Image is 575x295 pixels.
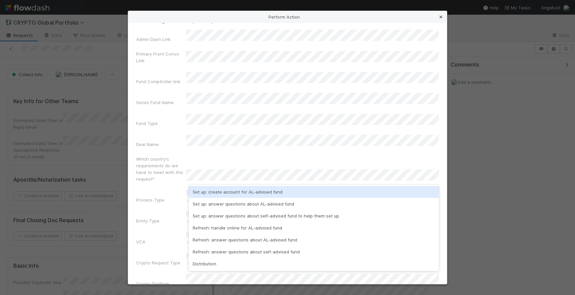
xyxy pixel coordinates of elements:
label: Fund Comptroller link [136,78,180,85]
label: Fund Type [136,120,158,127]
label: Admin Dash Link [136,36,171,43]
div: Refresh: answer questions about AL-advised fund [189,234,439,246]
label: Entity Type [136,218,159,224]
label: Deal Name [136,141,159,148]
label: Which country's requirements do we have to meet with this request? [136,156,186,182]
label: Crypto Request Type [136,259,180,266]
label: Crypto Platform [136,280,169,287]
label: Primary Front Convo Link [136,51,186,64]
div: Set up: create account for AL-advised fund [189,186,439,198]
div: Set up: answer questions about AL-advised fund [189,198,439,210]
div: Refresh: handle online for AL-advised fund [189,222,439,234]
label: VCA [136,238,145,245]
label: Series Fund Name [136,99,174,106]
div: Set up: answer questions about self-advised fund to help them set up [189,210,439,222]
div: Perform Action [128,11,447,23]
label: Process Type [136,197,164,203]
div: Refresh: answer questions about self-advised fund [189,246,439,258]
div: Distribution [189,258,439,270]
